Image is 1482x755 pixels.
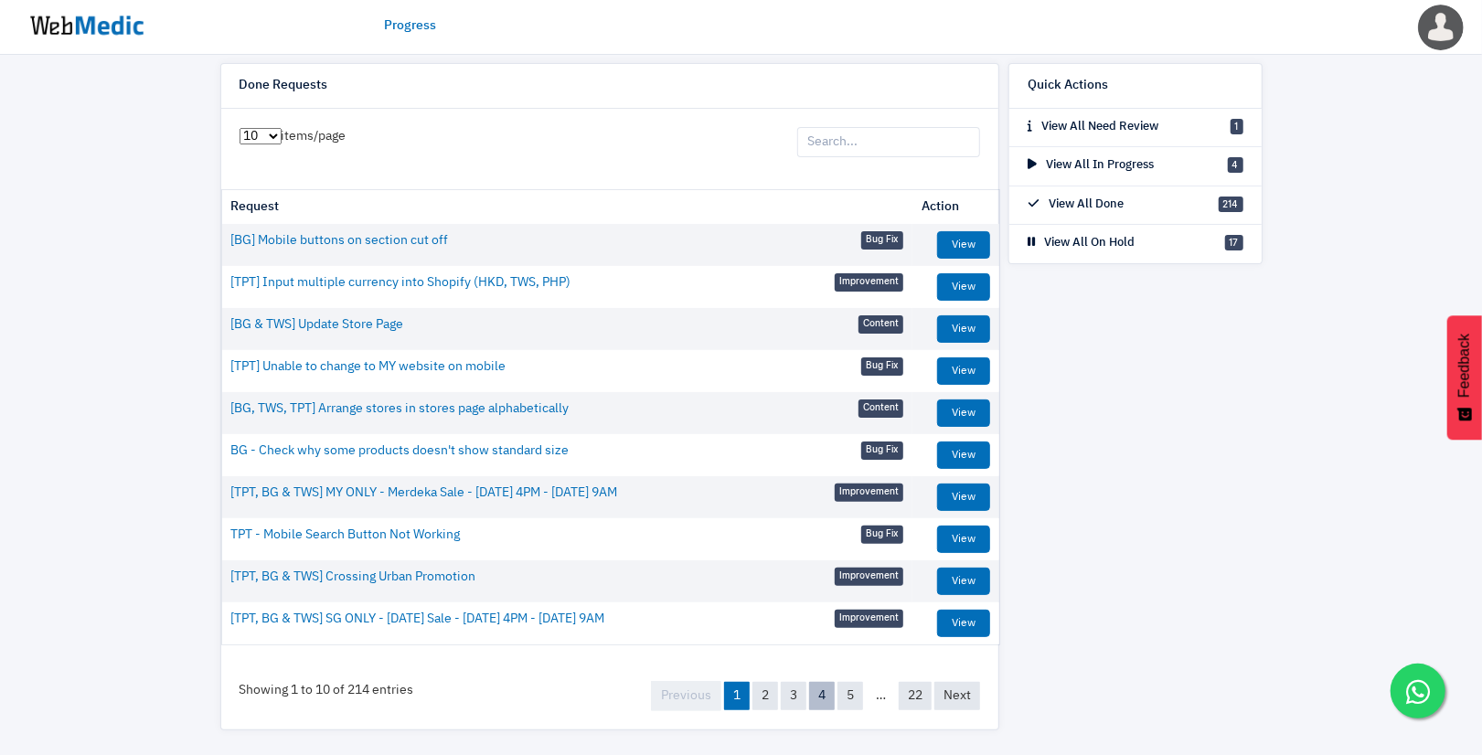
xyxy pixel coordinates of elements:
p: View All Need Review [1028,118,1158,136]
a: View [937,526,990,553]
label: items/page [240,127,347,146]
a: [BG] Mobile buttons on section cut off [231,231,449,250]
a: View [937,231,990,259]
span: Content [858,399,903,418]
span: Bug Fix [861,231,903,250]
a: View [937,273,990,301]
a: View [937,610,990,637]
span: Content [858,315,903,334]
th: Request [222,190,913,224]
a: TPT - Mobile Search Button Not Working [231,526,461,545]
a: 4 [809,682,835,710]
a: View [937,315,990,343]
input: Search... [797,127,980,158]
span: 214 [1219,197,1243,212]
a: BG - Check why some products doesn't show standard size [231,441,570,461]
h6: Done Requests [240,78,328,94]
a: View [937,357,990,385]
span: … [863,689,899,702]
button: Feedback - Show survey [1447,315,1482,440]
a: 1 [724,682,750,710]
p: View All In Progress [1028,156,1154,175]
a: View [937,484,990,511]
a: Next [934,682,980,710]
p: View All Done [1028,196,1124,214]
a: Progress [385,16,437,36]
a: View [937,399,990,427]
span: Improvement [835,484,903,502]
a: 2 [752,682,778,710]
span: Improvement [835,610,903,628]
a: [TPT, BG & TWS] MY ONLY - Merdeka Sale - [DATE] 4PM - [DATE] 9AM [231,484,618,503]
th: Action [912,190,999,224]
a: [TPT] Unable to change to MY website on mobile [231,357,506,377]
a: [TPT] Input multiple currency into Shopify (HKD, TWS, PHP) [231,273,571,292]
a: [BG & TWS] Update Store Page [231,315,404,335]
p: View All On Hold [1028,234,1135,252]
a: [TPT, BG & TWS] Crossing Urban Promotion [231,568,476,587]
a: View [937,441,990,469]
span: Bug Fix [861,441,903,460]
h6: Quick Actions [1028,78,1108,94]
span: Bug Fix [861,526,903,544]
span: 1 [1231,119,1243,134]
a: 5 [837,682,863,710]
div: Showing 1 to 10 of 214 entries [221,663,432,718]
span: Improvement [835,273,903,292]
a: View [937,568,990,595]
a: 3 [781,682,806,710]
span: 4 [1228,157,1243,173]
select: items/page [240,128,282,144]
a: Previous [651,681,721,711]
span: 17 [1225,235,1243,250]
span: Feedback [1456,334,1473,398]
span: Improvement [835,568,903,586]
a: 22 [899,682,932,710]
span: Bug Fix [861,357,903,376]
a: [TPT, BG & TWS] SG ONLY - [DATE] Sale - [DATE] 4PM - [DATE] 9AM [231,610,605,629]
a: [BG, TWS, TPT] Arrange stores in stores page alphabetically [231,399,570,419]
